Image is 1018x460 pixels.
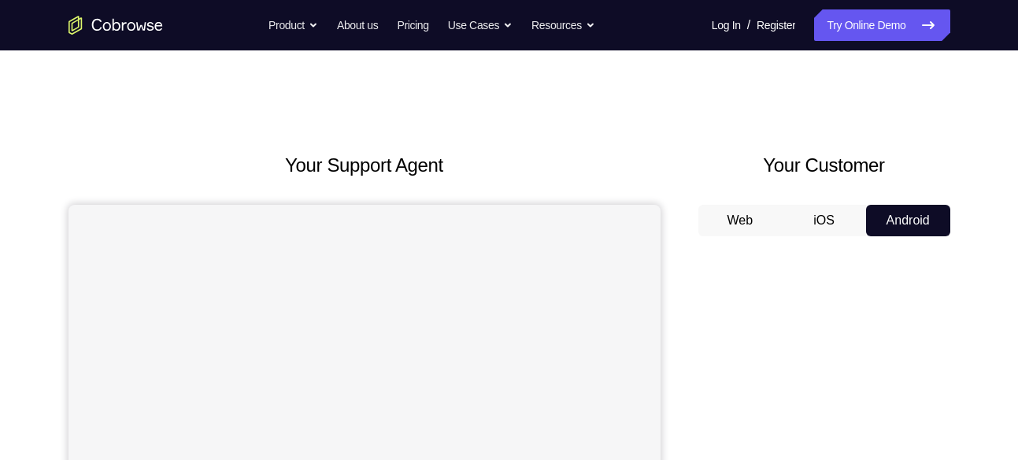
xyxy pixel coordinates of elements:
a: Try Online Demo [814,9,950,41]
a: Go to the home page [68,16,163,35]
h2: Your Support Agent [68,151,661,180]
a: Register [757,9,795,41]
a: Pricing [397,9,428,41]
button: Android [866,205,950,236]
span: / [747,16,750,35]
a: About us [337,9,378,41]
a: Log In [712,9,741,41]
button: Product [268,9,318,41]
button: Resources [531,9,595,41]
button: Web [698,205,783,236]
h2: Your Customer [698,151,950,180]
button: iOS [782,205,866,236]
button: Use Cases [448,9,513,41]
